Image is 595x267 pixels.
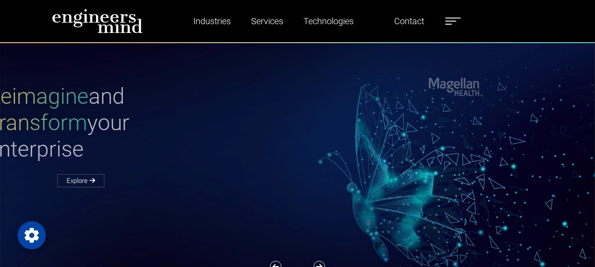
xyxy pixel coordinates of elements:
a: Services [248,11,287,31]
a: Contact [391,11,428,31]
h1: and your Enterprise [57,83,298,162]
a: Explore [57,174,104,187]
a: Industries [190,11,234,31]
img: logo [52,9,143,33]
span: Transform [57,110,158,135]
span: Reimagine [57,84,159,109]
a: Technologies [300,11,357,31]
